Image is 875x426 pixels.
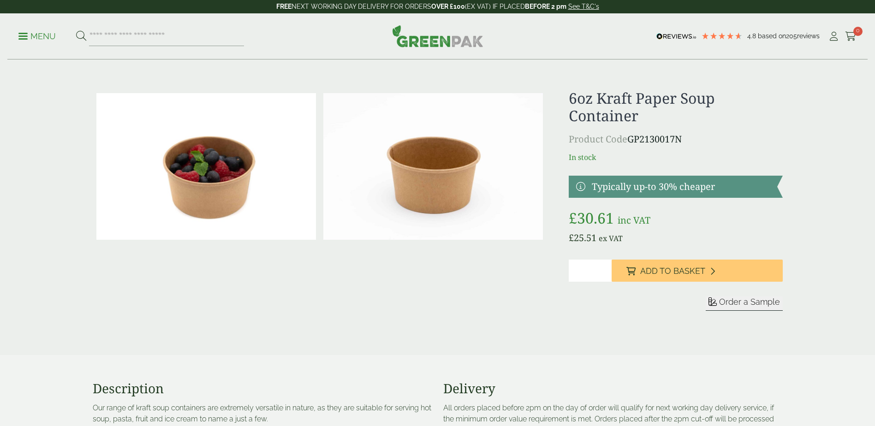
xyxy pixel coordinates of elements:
bdi: 30.61 [569,208,614,228]
h3: Delivery [443,381,783,396]
span: Based on [758,32,786,40]
img: GreenPak Supplies [392,25,483,47]
span: £ [569,208,577,228]
strong: BEFORE 2 pm [525,3,566,10]
a: 0 [845,30,857,43]
span: Product Code [569,133,627,145]
strong: OVER £100 [431,3,465,10]
img: REVIEWS.io [656,33,696,40]
i: My Account [828,32,839,41]
p: In stock [569,152,782,163]
span: Add to Basket [640,266,705,276]
img: Kraft 6oz [323,93,543,240]
h3: Description [93,381,432,396]
bdi: 25.51 [569,231,596,244]
span: 0 [853,27,863,36]
span: 205 [786,32,797,40]
span: 4.8 [747,32,758,40]
p: Menu [18,31,56,42]
button: Add to Basket [612,260,783,282]
p: GP2130017N [569,132,782,146]
span: £ [569,231,574,244]
span: ex VAT [599,233,623,243]
button: Order a Sample [706,296,783,311]
span: reviews [797,32,820,40]
span: Order a Sample [719,297,780,307]
i: Cart [845,32,857,41]
span: inc VAT [618,214,650,226]
a: Menu [18,31,56,40]
strong: FREE [276,3,292,10]
div: 4.79 Stars [701,32,743,40]
h1: 6oz Kraft Paper Soup Container [569,89,782,125]
img: Kraft 6oz With Berries [96,93,316,240]
a: See T&C's [568,3,599,10]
